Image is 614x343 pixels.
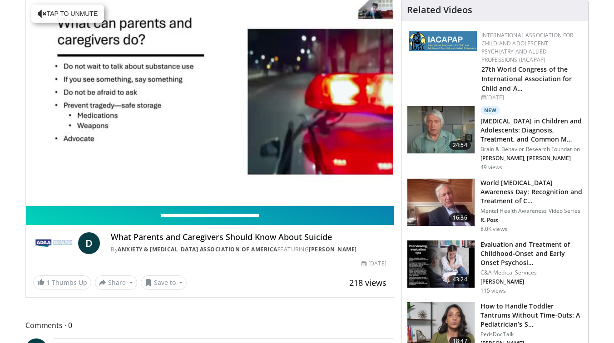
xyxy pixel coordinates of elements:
span: 24:54 [449,141,471,150]
img: 9c1ea151-7f89-42e7-b0fb-c17652802da6.150x105_q85_crop-smart_upscale.jpg [407,240,475,288]
h3: [MEDICAL_DATA] in Children and Adolescents: Diagnosis, Treatment, and Common M… [480,117,583,144]
p: Brain & Behavior Research Foundation [480,146,583,153]
span: Comments 0 [25,319,394,331]
p: PedsDocTalk [480,331,583,338]
a: 43:24 Evaluation and Treatment of Childhood-Onset and Early Onset Psychosi… C&A Medical Services ... [407,240,583,294]
p: New [480,106,500,115]
a: [PERSON_NAME] [309,245,357,253]
a: International Association for Child and Adolescent Psychiatry and Allied Professions (IACAPAP) [481,31,574,64]
p: 115 views [480,287,506,294]
a: 1 Thumbs Up [33,275,91,289]
div: [DATE] [361,260,386,268]
span: 43:24 [449,275,471,284]
p: [PERSON_NAME] [480,278,583,285]
p: C&A Medical Services [480,269,583,276]
img: 2a9917ce-aac2-4f82-acde-720e532d7410.png.150x105_q85_autocrop_double_scale_upscale_version-0.2.png [409,31,477,51]
a: 24:54 New [MEDICAL_DATA] in Children and Adolescents: Diagnosis, Treatment, and Common M… Brain &... [407,106,583,171]
a: 27th World Congress of the International Association for Child and A… [481,65,572,93]
p: Mental Health Awareness Video Series [480,207,583,215]
h3: Evaluation and Treatment of Childhood-Onset and Early Onset Psychosi… [480,240,583,267]
span: 16:36 [449,213,471,222]
a: D [78,232,100,254]
img: 5b8011c7-1005-4e73-bd4d-717c320f5860.150x105_q85_crop-smart_upscale.jpg [407,106,475,153]
div: By FEATURING [111,245,386,254]
span: 218 views [349,277,386,288]
h4: What Parents and Caregivers Should Know About Suicide [111,232,386,242]
a: 16:36 World [MEDICAL_DATA] Awareness Day: Recognition and Treatment of C… Mental Health Awareness... [407,178,583,233]
button: Share [95,275,137,290]
h3: World [MEDICAL_DATA] Awareness Day: Recognition and Treatment of C… [480,178,583,206]
a: Anxiety & [MEDICAL_DATA] Association of America [118,245,277,253]
span: 1 [46,278,50,287]
p: [PERSON_NAME], [PERSON_NAME] [480,155,583,162]
img: dad9b3bb-f8af-4dab-abc0-c3e0a61b252e.150x105_q85_crop-smart_upscale.jpg [407,179,475,226]
div: [DATE] [481,93,581,102]
h3: How to Handle Toddler Tantrums Without Time-Outs: A Pediatrician’s S… [480,302,583,329]
img: Anxiety & Depression Association of America [33,232,74,254]
button: Save to [141,275,187,290]
h4: Related Videos [407,5,472,15]
p: R. Post [480,216,583,224]
p: 49 views [480,164,503,171]
p: 8.0K views [480,225,507,233]
button: Tap to unmute [31,5,104,23]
